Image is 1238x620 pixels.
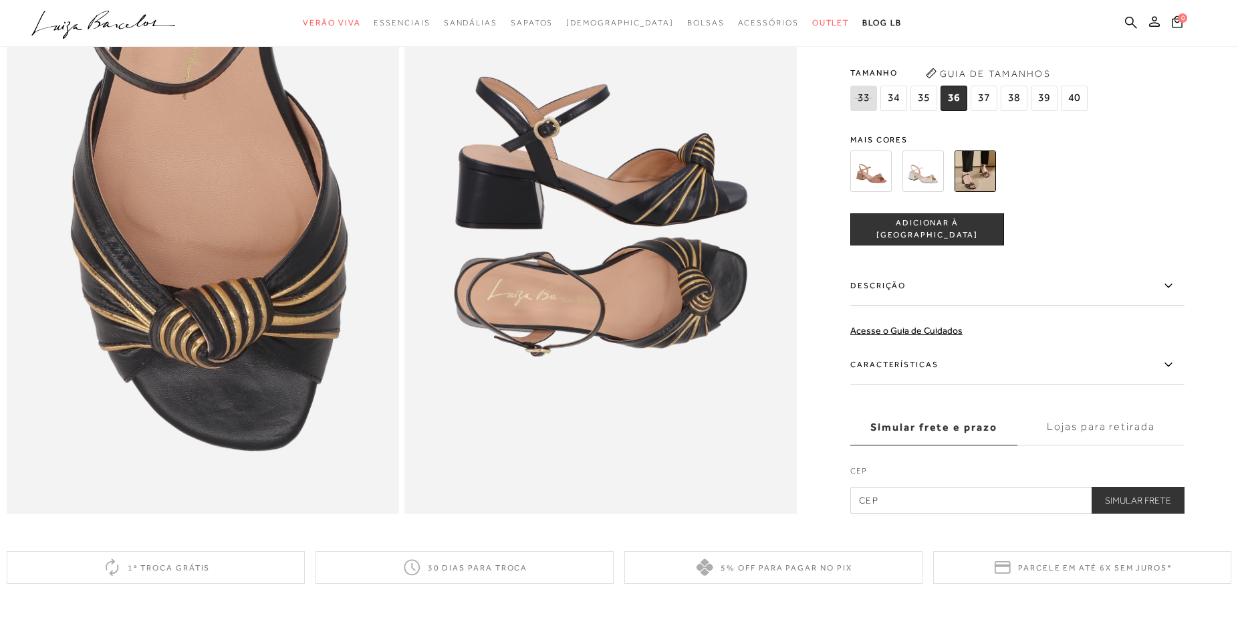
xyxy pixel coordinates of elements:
[812,18,850,27] span: Outlet
[1168,15,1187,33] button: 0
[511,11,553,35] a: categoryNavScreenReaderText
[738,11,799,35] a: categoryNavScreenReaderText
[850,346,1185,385] label: Características
[850,267,1185,306] label: Descrição
[850,325,963,336] a: Acesse o Guia de Cuidados
[1031,86,1058,111] span: 39
[933,551,1231,584] div: Parcele em até 6x sem juros*
[971,86,997,111] span: 37
[374,18,430,27] span: Essenciais
[1061,86,1088,111] span: 40
[850,86,877,111] span: 33
[687,18,725,27] span: Bolsas
[955,150,996,192] img: SANDÁLIA EM COURO PRETO COM SALTO BLOCO E DETALHE DOURADO
[624,551,922,584] div: 5% off para pagar no PIX
[566,11,674,35] a: noSubCategoriesText
[444,18,497,27] span: Sandálias
[850,465,1185,484] label: CEP
[738,18,799,27] span: Acessórios
[316,551,614,584] div: 30 dias para troca
[7,551,305,584] div: 1ª troca grátis
[687,11,725,35] a: categoryNavScreenReaderText
[511,18,553,27] span: Sapatos
[1017,409,1185,445] label: Lojas para retirada
[921,63,1055,84] button: Guia de Tamanhos
[851,218,1003,241] span: ADICIONAR À [GEOGRAPHIC_DATA]
[850,136,1185,144] span: Mais cores
[1092,487,1185,514] button: Simular Frete
[1178,13,1187,23] span: 0
[910,86,937,111] span: 35
[303,11,360,35] a: categoryNavScreenReaderText
[850,409,1017,445] label: Simular frete e prazo
[303,18,360,27] span: Verão Viva
[862,11,901,35] a: BLOG LB
[850,213,1004,245] button: ADICIONAR À [GEOGRAPHIC_DATA]
[1001,86,1027,111] span: 38
[444,11,497,35] a: categoryNavScreenReaderText
[880,86,907,111] span: 34
[902,150,944,192] img: SANDÁLIA EM COURO OFF WHITE COM SALTO BLOCO E DETALHE DOURADO
[850,150,892,192] img: SANDÁLIA EM COURO BEGE BLUSH COM SALTO BLOCO E DETALHE MULTICOLOR
[850,63,1091,83] span: Tamanho
[862,18,901,27] span: BLOG LB
[374,11,430,35] a: categoryNavScreenReaderText
[941,86,967,111] span: 36
[566,18,674,27] span: [DEMOGRAPHIC_DATA]
[812,11,850,35] a: categoryNavScreenReaderText
[850,487,1185,514] input: CEP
